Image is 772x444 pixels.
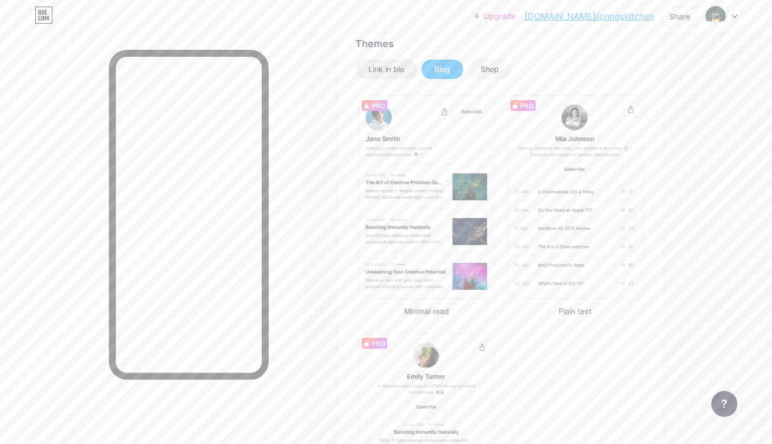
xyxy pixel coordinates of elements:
div: Link in bio [368,64,404,75]
div: Minimal read [355,305,497,317]
a: [DOMAIN_NAME]/onngskitchen [524,10,654,23]
div: Share [670,11,690,22]
img: Onng's Kitchen [705,6,726,27]
div: Blog [434,64,450,75]
img: plain_text.png [508,96,642,298]
a: Upgrade [475,12,516,21]
div: Shop [481,64,499,75]
img: minimal.png [359,96,494,298]
div: Themes [355,36,646,51]
div: Plain text [504,305,646,317]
